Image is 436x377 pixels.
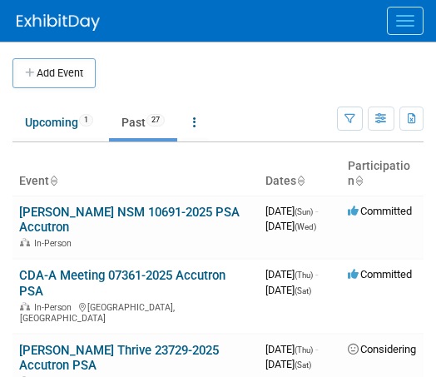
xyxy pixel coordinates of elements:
span: In-Person [34,302,77,313]
a: Sort by Participation Type [354,174,363,187]
a: CDA-A Meeting 07361-2025 Accutron PSA [19,268,225,299]
button: Add Event [12,58,96,88]
span: (Sat) [295,286,311,295]
span: - [315,205,318,217]
span: [DATE] [265,358,311,370]
a: Sort by Start Date [296,174,305,187]
div: [GEOGRAPHIC_DATA], [GEOGRAPHIC_DATA] [19,300,252,325]
span: 27 [146,114,165,126]
img: In-Person Event [20,238,30,246]
a: [PERSON_NAME] NSM 10691-2025 PSA Accutron [19,205,240,236]
span: In-Person [34,238,77,249]
span: (Sun) [295,207,313,216]
img: ExhibitDay [17,14,100,31]
th: Participation [341,152,424,196]
button: Menu [387,7,424,35]
span: 1 [79,114,93,126]
a: [PERSON_NAME] Thrive 23729-2025 Accutron PSA [19,343,219,374]
span: Considering [348,343,416,355]
th: Dates [259,152,341,196]
span: - [315,343,318,355]
span: [DATE] [265,220,316,232]
span: Committed [348,205,412,217]
span: (Thu) [295,270,313,280]
img: In-Person Event [20,302,30,310]
a: Past27 [109,107,177,138]
a: Upcoming1 [12,107,106,138]
span: (Wed) [295,222,316,231]
span: Committed [348,268,412,280]
span: [DATE] [265,205,318,217]
span: (Sat) [295,360,311,370]
span: [DATE] [265,343,318,355]
span: [DATE] [265,284,311,296]
span: [DATE] [265,268,318,280]
span: - [315,268,318,280]
th: Event [12,152,259,196]
span: (Thu) [295,345,313,355]
a: Sort by Event Name [49,174,57,187]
